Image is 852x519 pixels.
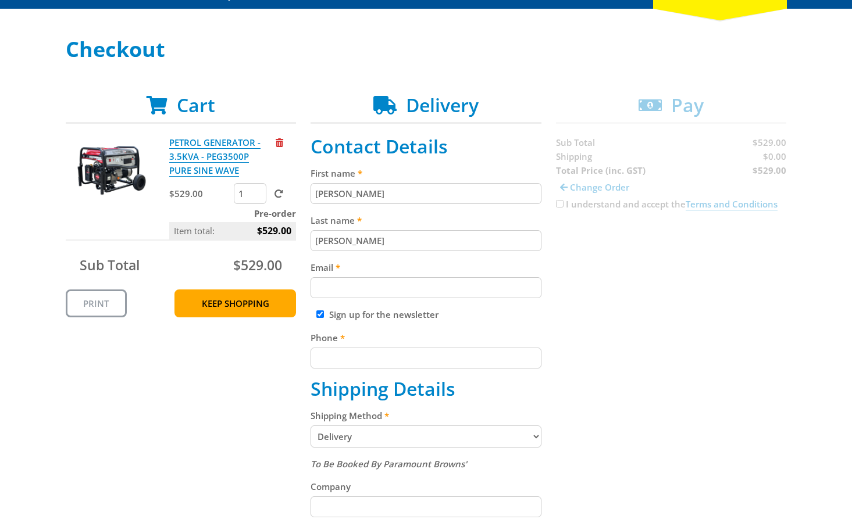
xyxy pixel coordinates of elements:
span: Cart [177,92,215,117]
h1: Checkout [66,38,787,61]
label: Phone [311,331,541,345]
a: PETROL GENERATOR - 3.5KVA - PEG3500P PURE SINE WAVE [169,137,261,177]
label: First name [311,166,541,180]
a: Remove from cart [276,137,283,148]
input: Please enter your telephone number. [311,348,541,368]
select: Please select a shipping method. [311,425,541,448]
label: Last name [311,213,541,227]
label: Email [311,260,541,274]
input: Please enter your first name. [311,183,541,204]
h2: Contact Details [311,135,541,158]
img: PETROL GENERATOR - 3.5KVA - PEG3500P PURE SINE WAVE [77,135,147,205]
h2: Shipping Details [311,378,541,400]
a: Keep Shopping [174,289,296,317]
p: $529.00 [169,187,231,201]
span: Sub Total [80,256,140,274]
input: Please enter your last name. [311,230,541,251]
label: Sign up for the newsletter [329,309,439,320]
span: $529.00 [233,256,282,274]
span: Delivery [406,92,479,117]
input: Please enter your email address. [311,277,541,298]
label: Shipping Method [311,409,541,423]
span: $529.00 [257,222,291,239]
a: Print [66,289,127,317]
p: Pre-order [169,206,296,220]
label: Company [311,479,541,493]
em: To Be Booked By Paramount Browns' [311,458,467,470]
p: Item total: [169,222,296,239]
